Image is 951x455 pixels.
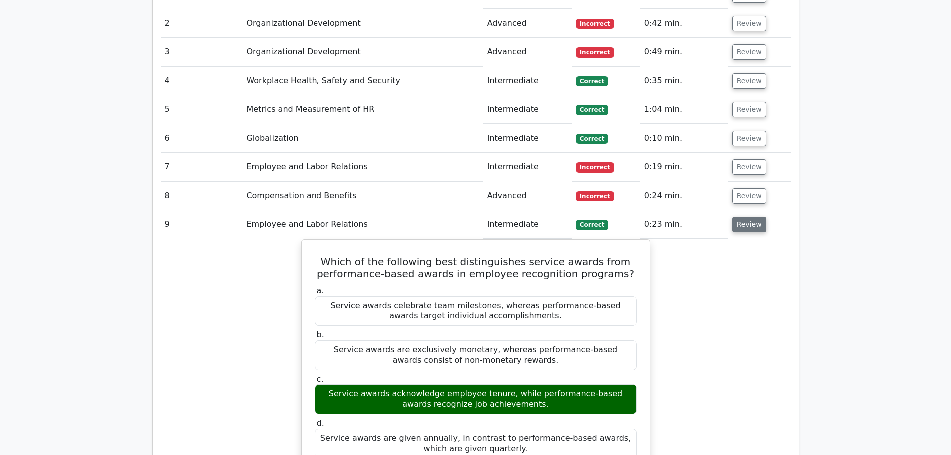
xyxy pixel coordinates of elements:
td: Employee and Labor Relations [242,210,483,239]
div: Service awards acknowledge employee tenure, while performance-based awards recognize job achievem... [315,384,637,414]
h5: Which of the following best distinguishes service awards from performance-based awards in employe... [314,256,638,280]
td: Intermediate [483,67,572,95]
span: c. [317,374,324,384]
td: 2 [161,9,243,38]
td: Intermediate [483,210,572,239]
td: Intermediate [483,124,572,153]
span: Correct [576,134,608,144]
span: b. [317,330,324,339]
td: 0:24 min. [640,182,728,210]
td: Advanced [483,38,572,66]
td: Organizational Development [242,38,483,66]
td: 0:35 min. [640,67,728,95]
td: Intermediate [483,153,572,181]
button: Review [732,188,766,204]
div: Service awards are exclusively monetary, whereas performance-based awards consist of non-monetary... [315,340,637,370]
td: Metrics and Measurement of HR [242,95,483,124]
button: Review [732,159,766,175]
td: 5 [161,95,243,124]
span: a. [317,286,324,295]
button: Review [732,44,766,60]
td: Intermediate [483,95,572,124]
td: 0:42 min. [640,9,728,38]
button: Review [732,217,766,232]
td: 9 [161,210,243,239]
td: 0:23 min. [640,210,728,239]
button: Review [732,102,766,117]
td: Globalization [242,124,483,153]
td: Advanced [483,182,572,210]
td: 7 [161,153,243,181]
td: Organizational Development [242,9,483,38]
div: Service awards celebrate team milestones, whereas performance-based awards target individual acco... [315,296,637,326]
td: Compensation and Benefits [242,182,483,210]
td: 3 [161,38,243,66]
span: Incorrect [576,19,614,29]
span: Correct [576,220,608,230]
td: 1:04 min. [640,95,728,124]
td: 0:49 min. [640,38,728,66]
button: Review [732,16,766,31]
span: Incorrect [576,47,614,57]
td: 0:19 min. [640,153,728,181]
td: 6 [161,124,243,153]
span: Incorrect [576,162,614,172]
button: Review [732,131,766,146]
td: Workplace Health, Safety and Security [242,67,483,95]
span: Correct [576,105,608,115]
span: d. [317,418,324,428]
span: Correct [576,76,608,86]
td: Employee and Labor Relations [242,153,483,181]
td: Advanced [483,9,572,38]
td: 0:10 min. [640,124,728,153]
button: Review [732,73,766,89]
span: Incorrect [576,191,614,201]
td: 4 [161,67,243,95]
td: 8 [161,182,243,210]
